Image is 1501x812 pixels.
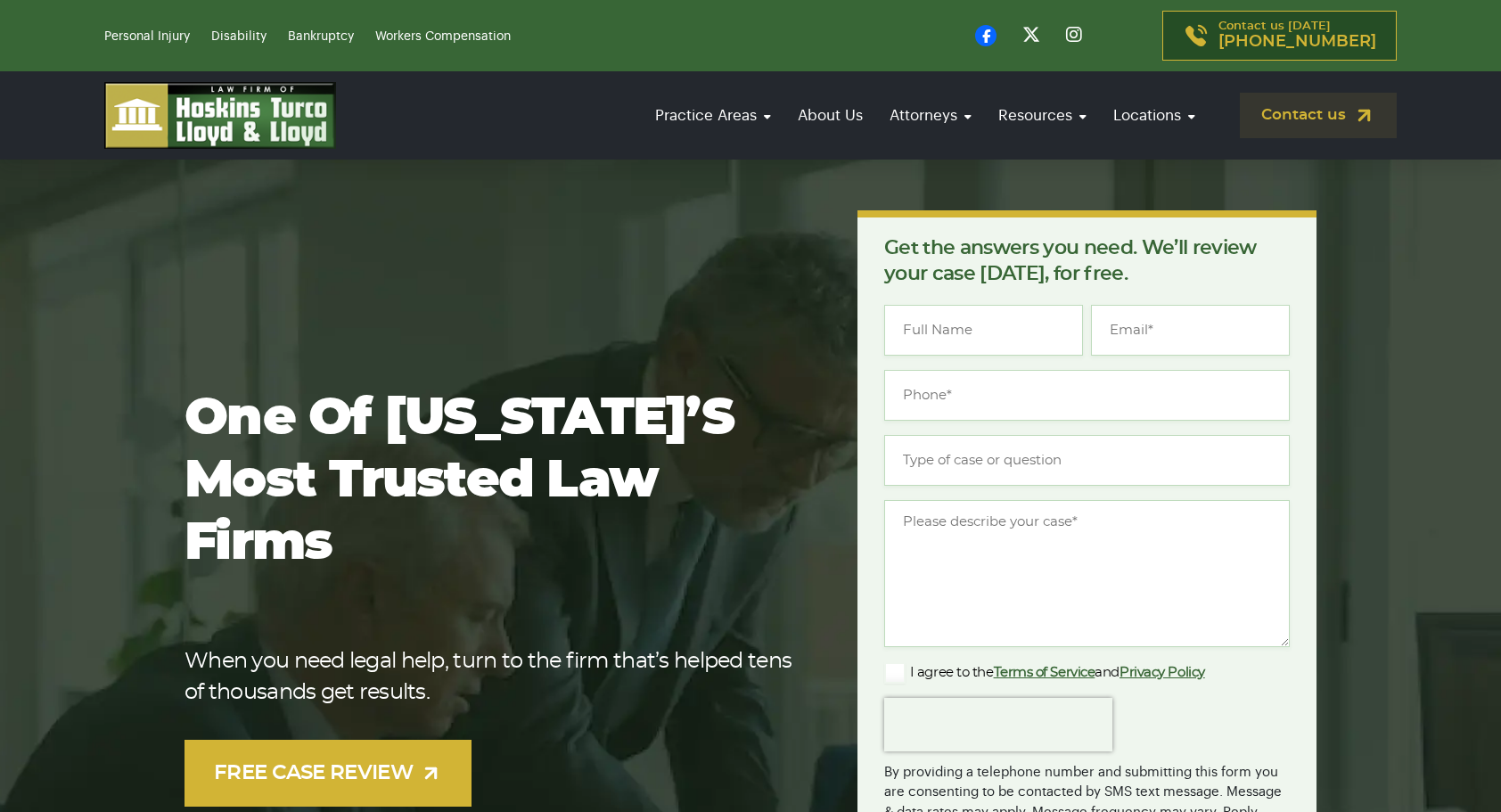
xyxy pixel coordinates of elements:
[420,762,442,784] img: arrow-up-right-light.svg
[375,30,511,43] a: Workers Compensation
[1162,11,1397,61] a: Contact us [DATE][PHONE_NUMBER]
[185,388,800,575] h1: One of [US_STATE]’s most trusted law firms
[989,90,1095,141] a: Resources
[211,30,267,43] a: Disability
[884,662,1205,684] label: I agree to the and
[1218,33,1376,51] span: [PHONE_NUMBER]
[881,90,980,141] a: Attorneys
[884,305,1083,356] input: Full Name
[288,30,354,43] a: Bankruptcy
[185,740,472,807] a: FREE CASE REVIEW
[104,82,336,149] img: logo
[884,435,1290,486] input: Type of case or question
[884,698,1112,751] iframe: reCAPTCHA
[1104,90,1204,141] a: Locations
[1240,93,1397,138] a: Contact us
[185,646,800,709] p: When you need legal help, turn to the firm that’s helped tens of thousands get results.
[1120,666,1205,679] a: Privacy Policy
[994,666,1095,679] a: Terms of Service
[646,90,780,141] a: Practice Areas
[1218,21,1376,51] p: Contact us [DATE]
[1091,305,1290,356] input: Email*
[789,90,872,141] a: About Us
[884,370,1290,421] input: Phone*
[104,30,190,43] a: Personal Injury
[884,235,1290,287] p: Get the answers you need. We’ll review your case [DATE], for free.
